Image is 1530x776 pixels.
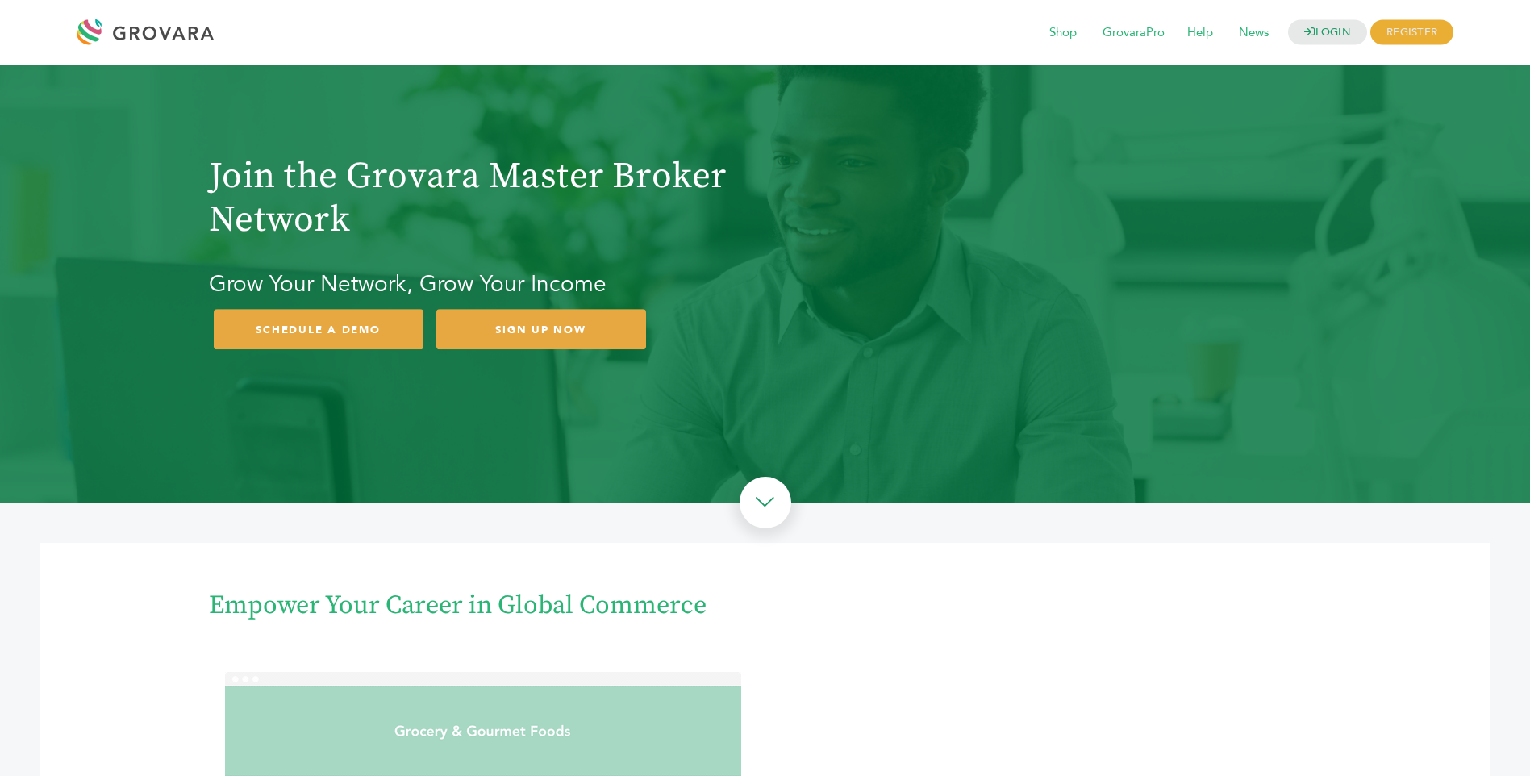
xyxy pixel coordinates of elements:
a: Shop [1038,24,1088,42]
span: Shop [1038,18,1088,48]
span: REGISTER [1370,20,1453,45]
h1: Join the Grovara Master Broker Network [209,155,757,242]
a: Help [1176,24,1224,42]
h2: Grow Your Network, Grow Your Income [209,266,757,302]
a: LOGIN [1288,20,1367,45]
h1: Empower Your Career in Global Commerce [209,590,1322,624]
a: News [1228,24,1280,42]
span: GrovaraPro [1091,18,1176,48]
a: SIGN UP NOW [436,309,646,350]
a: SCHEDULE A DEMO [214,309,423,350]
span: News [1228,18,1280,48]
span: Help [1176,18,1224,48]
a: GrovaraPro [1091,24,1176,42]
